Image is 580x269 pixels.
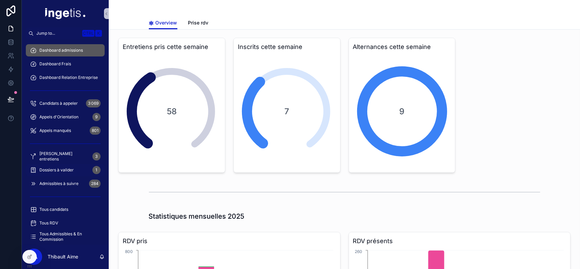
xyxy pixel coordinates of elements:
span: Admissibles à suivre [39,181,78,186]
span: Ctrl [82,30,94,37]
span: Tous RDV [39,220,58,226]
div: 9 [92,113,101,121]
p: Thibault Aime [48,253,78,260]
tspan: 260 [355,249,362,254]
h3: RDV présents [353,236,566,246]
span: Dashboard Relation Entreprise [39,75,98,80]
a: [PERSON_NAME] entretiens3 [26,150,105,163]
a: Appels manqués801 [26,124,105,137]
span: Appels manqués [39,128,71,133]
span: Appels d'Orientation [39,114,78,120]
span: 9 [399,106,404,117]
div: 284 [89,180,101,188]
div: 801 [90,127,101,135]
a: Admissibles à suivre284 [26,178,105,190]
img: App logo [45,8,85,19]
div: scrollable content [22,39,109,245]
span: 58 [167,106,177,117]
span: Tous candidats [39,207,68,212]
div: 1 [92,166,101,174]
a: Dashboard Relation Entreprise [26,71,105,84]
a: Overview [149,17,177,30]
span: K [96,31,101,36]
h3: Alternances cette semaine [353,42,451,52]
h3: Inscrits cette semaine [238,42,336,52]
a: Candidats à appeler3 069 [26,97,105,110]
tspan: 800 [125,249,133,254]
span: Dashboard admissions [39,48,83,53]
a: Prise rdv [188,17,209,30]
span: Tous Admissibles & En Commission [39,231,98,242]
a: Appels d'Orientation9 [26,111,105,123]
a: Tous Admissibles & En Commission [26,231,105,243]
h3: RDV pris [123,236,336,246]
span: Overview [156,19,177,26]
a: Dashboard admissions [26,44,105,56]
span: Prise rdv [188,19,209,26]
span: Dashboard Frais [39,61,71,67]
span: Jump to... [36,31,80,36]
a: Dossiers à valider1 [26,164,105,176]
a: Tous RDV [26,217,105,229]
a: Tous candidats [26,203,105,216]
span: [PERSON_NAME] entretiens [39,151,90,162]
span: Candidats à appeler [39,101,78,106]
h3: Entretiens pris cette semaine [123,42,221,52]
div: 3 069 [86,99,101,107]
span: 7 [284,106,289,117]
span: Dossiers à valider [39,167,74,173]
button: Jump to...CtrlK [26,27,105,39]
a: Dashboard Frais [26,58,105,70]
h1: Statistiques mensuelles 2025 [149,212,245,221]
div: 3 [92,152,101,161]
